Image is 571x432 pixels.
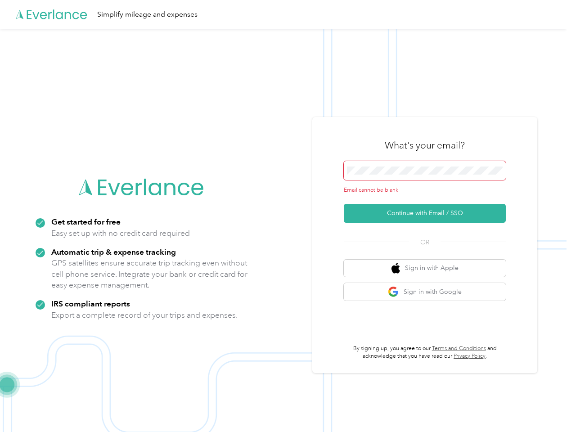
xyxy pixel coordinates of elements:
a: Privacy Policy [454,353,486,360]
img: apple logo [391,263,400,274]
div: Email cannot be blank [344,186,506,194]
strong: Automatic trip & expense tracking [51,247,176,256]
p: By signing up, you agree to our and acknowledge that you have read our . [344,345,506,360]
p: Export a complete record of your trips and expenses. [51,310,238,321]
a: Terms and Conditions [432,345,486,352]
h3: What's your email? [385,139,465,152]
span: OR [409,238,441,247]
p: GPS satellites ensure accurate trip tracking even without cell phone service. Integrate your bank... [51,257,248,291]
button: apple logoSign in with Apple [344,260,506,277]
p: Easy set up with no credit card required [51,228,190,239]
div: Simplify mileage and expenses [97,9,198,20]
button: Continue with Email / SSO [344,204,506,223]
button: google logoSign in with Google [344,283,506,301]
strong: Get started for free [51,217,121,226]
strong: IRS compliant reports [51,299,130,308]
img: google logo [388,286,399,297]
